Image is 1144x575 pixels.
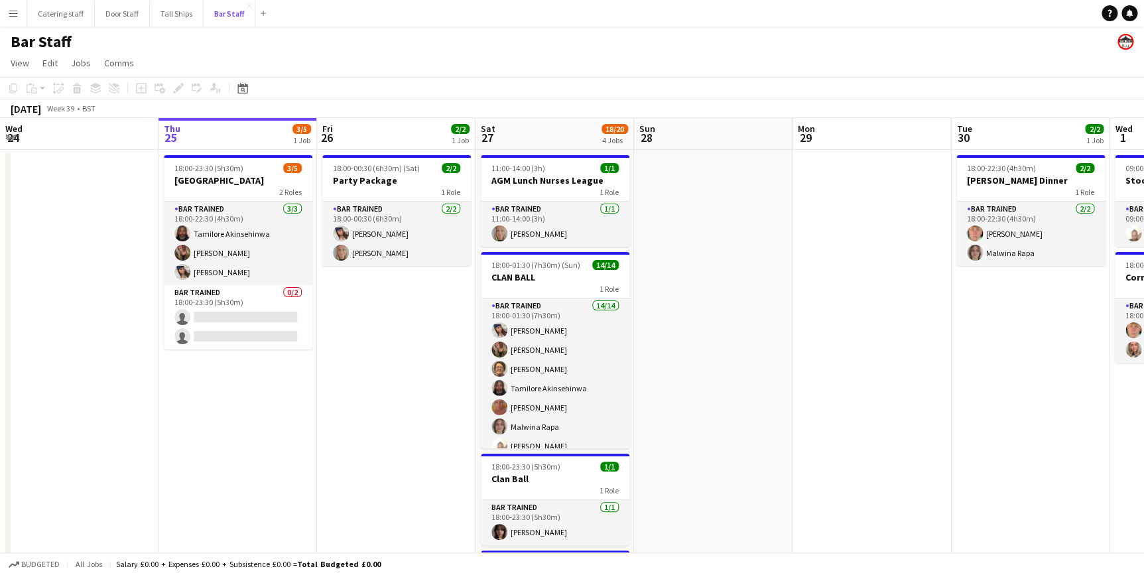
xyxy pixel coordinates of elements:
[600,462,619,472] span: 1/1
[11,57,29,69] span: View
[600,284,619,294] span: 1 Role
[7,557,62,572] button: Budgeted
[796,130,815,145] span: 29
[637,130,655,145] span: 28
[322,202,471,266] app-card-role: Bar trained2/218:00-00:30 (6h30m)[PERSON_NAME][PERSON_NAME]
[481,252,629,448] app-job-card: 18:00-01:30 (7h30m) (Sun)14/14CLAN BALL1 RoleBar trained14/1418:00-01:30 (7h30m)[PERSON_NAME][PER...
[956,174,1105,186] h3: [PERSON_NAME] Dinner
[293,135,310,145] div: 1 Job
[1075,187,1094,197] span: 1 Role
[320,130,333,145] span: 26
[491,462,560,472] span: 18:00-23:30 (5h30m)
[297,559,381,569] span: Total Budgeted £0.00
[1085,124,1104,134] span: 2/2
[481,473,629,485] h3: Clan Ball
[164,285,312,350] app-card-role: Bar trained0/218:00-23:30 (5h30m)
[71,57,91,69] span: Jobs
[322,123,333,135] span: Fri
[798,123,815,135] span: Mon
[967,163,1036,173] span: 18:00-22:30 (4h30m)
[600,485,619,495] span: 1 Role
[481,454,629,545] app-job-card: 18:00-23:30 (5h30m)1/1Clan Ball1 RoleBar trained1/118:00-23:30 (5h30m)[PERSON_NAME]
[481,123,495,135] span: Sat
[66,54,96,72] a: Jobs
[442,163,460,173] span: 2/2
[956,123,972,135] span: Tue
[322,174,471,186] h3: Party Package
[164,174,312,186] h3: [GEOGRAPHIC_DATA]
[1113,130,1132,145] span: 1
[481,202,629,247] app-card-role: Bar trained1/111:00-14:00 (3h)[PERSON_NAME]
[73,559,105,569] span: All jobs
[82,103,95,113] div: BST
[1115,123,1132,135] span: Wed
[479,130,495,145] span: 27
[954,130,972,145] span: 30
[481,174,629,186] h3: AGM Lunch Nurses League
[292,124,311,134] span: 3/5
[441,187,460,197] span: 1 Role
[333,163,420,173] span: 18:00-00:30 (6h30m) (Sat)
[283,163,302,173] span: 3/5
[322,155,471,266] app-job-card: 18:00-00:30 (6h30m) (Sat)2/2Party Package1 RoleBar trained2/218:00-00:30 (6h30m)[PERSON_NAME][PER...
[164,123,180,135] span: Thu
[481,500,629,545] app-card-role: Bar trained1/118:00-23:30 (5h30m)[PERSON_NAME]
[956,202,1105,266] app-card-role: Bar trained2/218:00-22:30 (4h30m)[PERSON_NAME]Malwina Rapa
[592,260,619,270] span: 14/14
[279,187,302,197] span: 2 Roles
[11,102,41,115] div: [DATE]
[600,187,619,197] span: 1 Role
[104,57,134,69] span: Comms
[42,57,58,69] span: Edit
[204,1,255,27] button: Bar Staff
[639,123,655,135] span: Sun
[116,559,381,569] div: Salary £0.00 + Expenses £0.00 + Subsistence £0.00 =
[174,163,243,173] span: 18:00-23:30 (5h30m)
[164,155,312,350] app-job-card: 18:00-23:30 (5h30m)3/5[GEOGRAPHIC_DATA]2 RolesBar trained3/318:00-22:30 (4h30m)Tamilore Akinsehin...
[602,135,627,145] div: 4 Jobs
[1117,34,1133,50] app-user-avatar: Beach Ballroom
[600,163,619,173] span: 1/1
[491,260,580,270] span: 18:00-01:30 (7h30m) (Sun)
[21,560,60,569] span: Budgeted
[956,155,1105,266] app-job-card: 18:00-22:30 (4h30m)2/2[PERSON_NAME] Dinner1 RoleBar trained2/218:00-22:30 (4h30m)[PERSON_NAME]Mal...
[11,32,72,52] h1: Bar Staff
[95,1,150,27] button: Door Staff
[44,103,77,113] span: Week 39
[452,135,469,145] div: 1 Job
[162,130,180,145] span: 25
[491,163,545,173] span: 11:00-14:00 (3h)
[150,1,204,27] button: Tall Ships
[1086,135,1103,145] div: 1 Job
[5,54,34,72] a: View
[5,123,23,135] span: Wed
[3,130,23,145] span: 24
[37,54,63,72] a: Edit
[27,1,95,27] button: Catering staff
[602,124,628,134] span: 18/20
[481,155,629,247] app-job-card: 11:00-14:00 (3h)1/1AGM Lunch Nurses League1 RoleBar trained1/111:00-14:00 (3h)[PERSON_NAME]
[1076,163,1094,173] span: 2/2
[99,54,139,72] a: Comms
[164,202,312,285] app-card-role: Bar trained3/318:00-22:30 (4h30m)Tamilore Akinsehinwa[PERSON_NAME][PERSON_NAME]
[481,271,629,283] h3: CLAN BALL
[451,124,470,134] span: 2/2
